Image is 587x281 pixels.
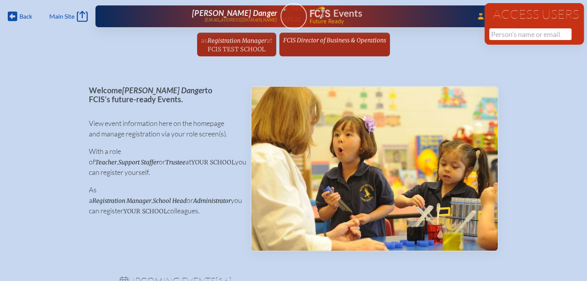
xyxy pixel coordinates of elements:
[201,36,208,44] span: as
[280,33,389,47] a: FCIS Director of Business & Operations
[193,197,231,204] span: Administrator
[123,208,167,215] span: your school
[251,87,498,251] img: Events
[19,12,32,20] span: Back
[89,86,238,103] p: Welcome to FCIS’s future-ready Events.
[204,17,277,23] p: [EMAIL_ADDRESS][DOMAIN_NAME]
[118,159,159,166] span: Support Staffer
[49,12,74,20] span: Main Site
[208,37,267,44] span: Registration Manager
[198,33,275,56] a: asRegistration ManageratFCIS Test School
[120,9,277,24] a: [PERSON_NAME] Danger[EMAIL_ADDRESS][DOMAIN_NAME]
[310,6,467,24] div: FCIS Events — Future ready
[267,36,272,44] span: at
[122,86,205,95] span: [PERSON_NAME] Danger
[489,8,579,20] h1: Access Users
[95,159,117,166] span: Teacher
[489,28,571,40] input: Person’s name or email
[92,197,151,204] span: Registration Manager
[277,3,310,23] img: User Avatar
[281,3,307,30] a: User Avatar
[153,197,187,204] span: School Head
[89,146,238,178] p: With a role of , or at you can register yourself.
[192,8,277,17] span: [PERSON_NAME] Danger
[208,45,265,53] span: FCIS Test School
[309,19,467,24] span: Future Ready
[89,185,238,216] p: As a , or you can register colleagues.
[283,37,386,44] span: FCIS Director of Business & Operations
[89,118,238,139] p: View event information here on the homepage and manage registration via your role screen(s).
[191,159,235,166] span: your school
[165,159,185,166] span: Trustee
[49,11,87,22] a: Main Site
